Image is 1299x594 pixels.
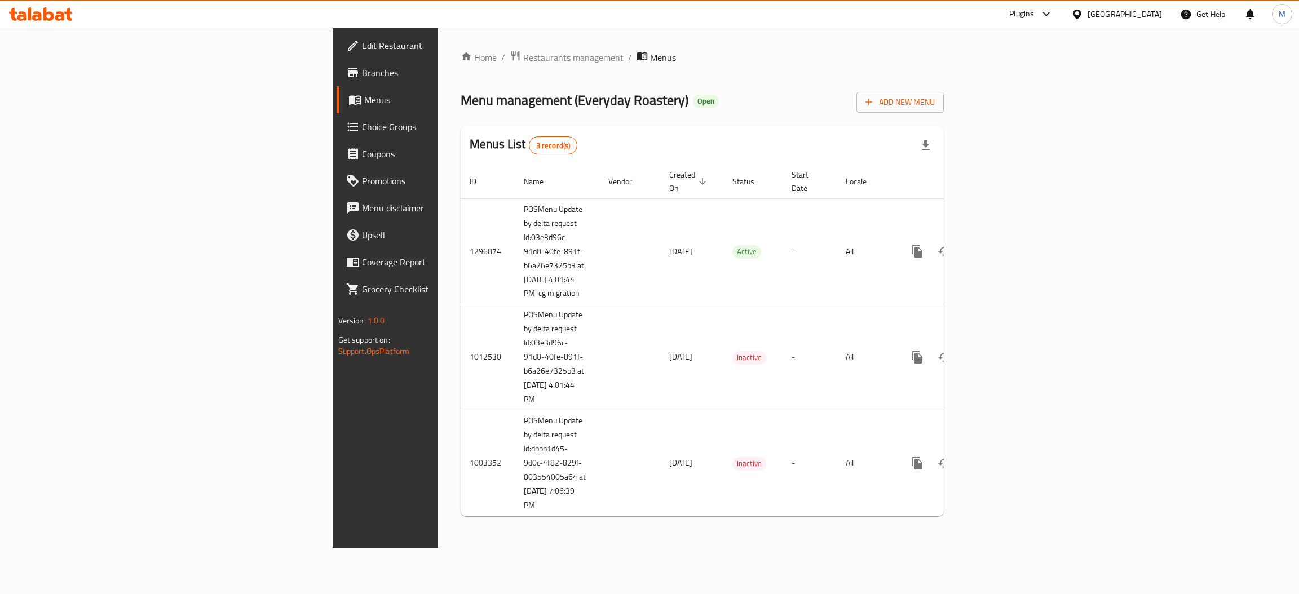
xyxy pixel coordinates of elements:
span: Edit Restaurant [362,39,541,52]
h2: Menus List [470,136,577,154]
button: Add New Menu [856,92,944,113]
span: [DATE] [669,349,692,364]
span: Choice Groups [362,120,541,134]
span: Upsell [362,228,541,242]
span: Grocery Checklist [362,282,541,296]
a: Edit Restaurant [337,32,550,59]
a: Support.OpsPlatform [338,344,410,358]
button: more [904,344,931,371]
td: POSMenu Update by delta request Id:03e3d96c-91d0-40fe-891f-b6a26e7325b3 at [DATE] 4:01:44 PM [515,304,599,410]
span: Coverage Report [362,255,541,269]
div: Export file [912,132,939,159]
div: Plugins [1009,7,1034,21]
a: Branches [337,59,550,86]
span: Promotions [362,174,541,188]
table: enhanced table [461,165,1021,517]
span: Menu management ( Everyday Roastery ) [461,87,688,113]
span: Open [693,96,719,106]
td: - [783,410,837,516]
a: Upsell [337,221,550,249]
div: Inactive [732,457,766,471]
a: Coupons [337,140,550,167]
span: 1.0.0 [368,313,385,328]
span: Status [732,175,769,188]
button: Change Status [931,450,958,477]
a: Menus [337,86,550,113]
span: ID [470,175,491,188]
div: [GEOGRAPHIC_DATA] [1088,8,1162,20]
span: Menus [364,93,541,107]
a: Restaurants management [510,50,624,65]
div: Total records count [529,136,578,154]
a: Menu disclaimer [337,194,550,221]
td: POSMenu Update by delta request Id:03e3d96c-91d0-40fe-891f-b6a26e7325b3 at [DATE] 4:01:44 PM-cg m... [515,198,599,304]
button: Change Status [931,238,958,265]
div: Active [732,245,761,259]
td: POSMenu Update by delta request Id:dbbb1d45-9d0c-4f82-829f-803554005a64 at [DATE] 7:06:39 PM [515,410,599,516]
th: Actions [895,165,1021,199]
span: Name [524,175,558,188]
span: Menus [650,51,676,64]
span: Locale [846,175,881,188]
span: M [1279,8,1285,20]
li: / [628,51,632,64]
button: more [904,450,931,477]
span: [DATE] [669,455,692,470]
span: Menu disclaimer [362,201,541,215]
a: Coverage Report [337,249,550,276]
td: All [837,410,895,516]
td: - [783,304,837,410]
span: Active [732,245,761,258]
button: more [904,238,931,265]
span: 3 record(s) [529,140,577,151]
span: Branches [362,66,541,79]
button: Change Status [931,344,958,371]
div: Inactive [732,351,766,365]
td: - [783,198,837,304]
span: [DATE] [669,244,692,259]
span: Coupons [362,147,541,161]
nav: breadcrumb [461,50,944,65]
span: Vendor [608,175,647,188]
span: Version: [338,313,366,328]
span: Start Date [792,168,823,195]
td: All [837,304,895,410]
div: Open [693,95,719,108]
td: All [837,198,895,304]
a: Choice Groups [337,113,550,140]
span: Add New Menu [865,95,935,109]
a: Promotions [337,167,550,194]
span: Inactive [732,457,766,470]
span: Created On [669,168,710,195]
span: Get support on: [338,333,390,347]
a: Grocery Checklist [337,276,550,303]
span: Restaurants management [523,51,624,64]
span: Inactive [732,351,766,364]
